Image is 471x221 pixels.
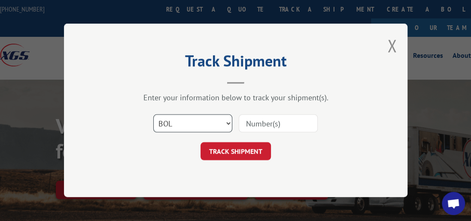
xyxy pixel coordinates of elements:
button: TRACK SHIPMENT [201,143,271,161]
button: Close modal [387,34,397,57]
div: Enter your information below to track your shipment(s). [107,93,365,103]
h2: Track Shipment [107,55,365,71]
div: Open chat [442,192,465,215]
input: Number(s) [239,115,318,133]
